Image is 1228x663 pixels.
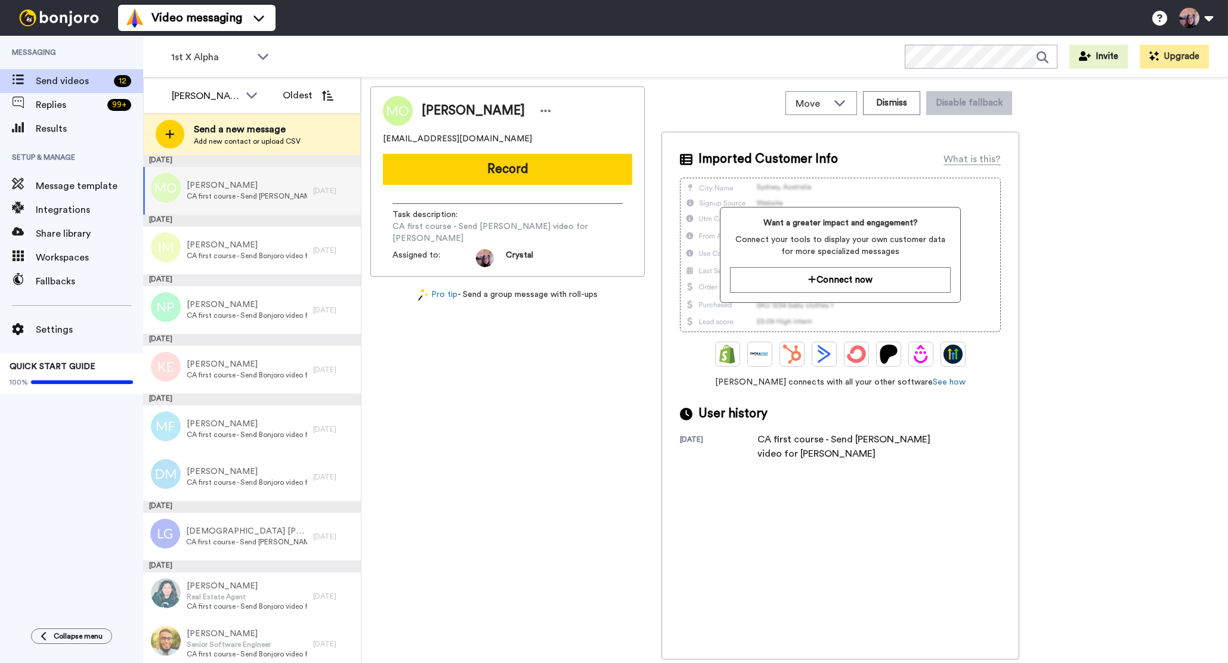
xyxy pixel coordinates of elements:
span: Assigned to: [392,249,476,267]
span: [EMAIL_ADDRESS][DOMAIN_NAME] [383,133,532,145]
img: ActiveCampaign [815,345,834,364]
div: [DATE] [143,560,361,572]
span: User history [698,405,768,423]
div: [DATE] [313,591,355,601]
img: a537639c-955d-4250-a00b-9115cce6c4bc.jpg [151,578,181,608]
div: [DATE] [143,394,361,405]
span: Crystal [506,249,533,267]
a: See how [933,378,966,386]
span: Settings [36,323,143,337]
img: Hubspot [782,345,802,364]
div: [DATE] [143,215,361,227]
div: [DATE] [143,274,361,286]
span: [PERSON_NAME] connects with all your other software [680,376,1001,388]
img: bj-logo-header-white.svg [14,10,104,26]
span: Add new contact or upload CSV [194,137,301,146]
span: [PERSON_NAME] [187,580,307,592]
button: Disable fallback [926,91,1012,115]
span: CA first course - Send Bonjoro video for [PERSON_NAME] [187,649,307,659]
div: [DATE] [313,246,355,255]
div: What is this? [944,152,1001,166]
img: Patreon [879,345,898,364]
span: Senior Software Engineer [187,640,307,649]
div: CA first course - Send [PERSON_NAME] video for [PERSON_NAME] [757,432,948,461]
span: CA first course - Send Bonjoro video for [PERSON_NAME] [187,478,307,487]
img: mf.png [151,411,181,441]
button: Connect now [730,267,950,293]
button: Dismiss [863,91,920,115]
img: Image of Mike Oegema [383,96,413,126]
img: Shopify [718,345,737,364]
button: Upgrade [1140,45,1209,69]
span: Message template [36,179,143,193]
span: Real Estate Agent [187,592,307,602]
div: [DATE] [680,435,757,461]
span: 100% [10,377,28,387]
span: CA first course - Send Bonjoro video for [PERSON_NAME] [187,311,307,320]
img: GoHighLevel [944,345,963,364]
button: Collapse menu [31,628,112,644]
span: CA first course - Send Bonjoro video for [PERSON_NAME] [187,430,307,439]
div: [DATE] [313,365,355,374]
span: Send videos [36,74,109,88]
img: Ontraport [750,345,769,364]
span: Workspaces [36,250,143,265]
span: [PERSON_NAME] [187,239,307,251]
span: Send a new message [194,122,301,137]
div: [DATE] [143,155,361,167]
img: ke.png [151,352,181,382]
span: CA first course - Send [PERSON_NAME] video for [DEMOGRAPHIC_DATA] [PERSON_NAME] [186,537,307,547]
span: CA first course - Send [PERSON_NAME] video for [PERSON_NAME] [392,221,623,244]
span: CA first course - Send Bonjoro video for [PERSON_NAME] [187,370,307,380]
div: 12 [114,75,131,87]
img: np.png [151,292,181,322]
div: [DATE] [313,305,355,315]
span: QUICK START GUIDE [10,363,95,371]
span: [PERSON_NAME] [187,179,307,191]
div: [DATE] [313,532,355,541]
a: Pro tip [418,289,457,301]
button: Oldest [274,83,342,107]
button: Invite [1069,45,1128,69]
div: [DATE] [313,425,355,434]
div: [DATE] [313,186,355,196]
span: [PERSON_NAME] [187,299,307,311]
span: [PERSON_NAME] [187,358,307,370]
img: mo.png [151,173,181,203]
span: Collapse menu [54,631,103,641]
img: 1db5782e-9ee0-4dae-9e6d-4e06b600060c.jpg [151,626,181,656]
span: [DEMOGRAPHIC_DATA] [PERSON_NAME] [186,525,307,537]
div: [DATE] [143,334,361,346]
div: 99 + [107,99,131,111]
span: Imported Customer Info [698,150,838,168]
span: Want a greater impact and engagement? [730,217,950,229]
img: dm.png [151,459,181,489]
img: AATXAJzJOH73C-cTNEnpyj0-A7Iu2-4VCODEFM2b96Y8=s96-c [476,249,494,267]
span: [PERSON_NAME] [422,102,525,120]
div: [DATE] [313,639,355,649]
img: im.png [151,233,181,262]
span: Integrations [36,203,143,217]
img: lg.png [150,519,180,549]
span: CA first course - Send Bonjoro video for [PERSON_NAME] [187,602,307,611]
img: ConvertKit [847,345,866,364]
span: Fallbacks [36,274,143,289]
span: Share library [36,227,143,241]
span: Move [796,97,828,111]
span: [PERSON_NAME] [187,628,307,640]
span: CA first course - Send [PERSON_NAME] video for [PERSON_NAME] [187,191,307,201]
button: Record [383,154,632,185]
span: [PERSON_NAME] [187,466,307,478]
span: 1st X Alpha [171,50,251,64]
span: Results [36,122,143,136]
img: magic-wand.svg [418,289,429,301]
div: [PERSON_NAME] [172,89,240,103]
div: [DATE] [313,472,355,482]
span: Connect your tools to display your own customer data for more specialized messages [730,234,950,258]
div: [DATE] [143,501,361,513]
span: Replies [36,98,103,112]
span: Video messaging [151,10,242,26]
span: CA first course - Send Bonjoro video for [PERSON_NAME] [187,251,307,261]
